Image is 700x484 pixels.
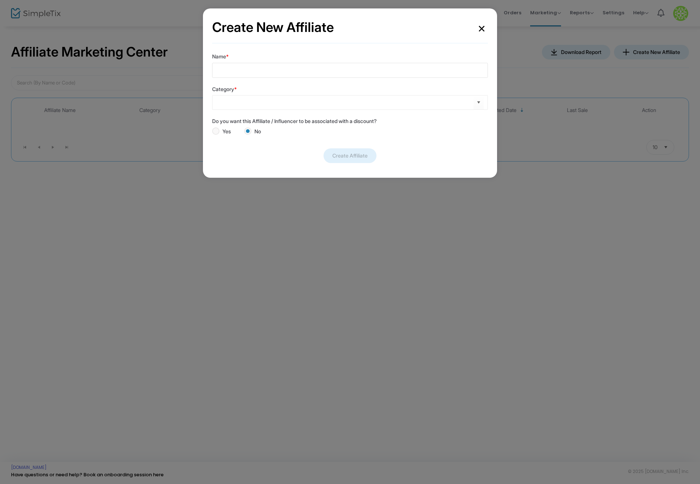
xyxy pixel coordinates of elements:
[212,19,334,36] h2: Create New Affiliate
[212,117,488,125] label: Do you want this Affiliate / Influencer to be associated with a discount?
[475,18,488,38] button: ×
[212,85,237,93] label: Category
[474,95,484,110] button: Select
[212,53,229,60] label: Name
[219,127,231,135] span: Yes
[324,148,376,163] button: Create Affiliate
[251,127,261,135] span: No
